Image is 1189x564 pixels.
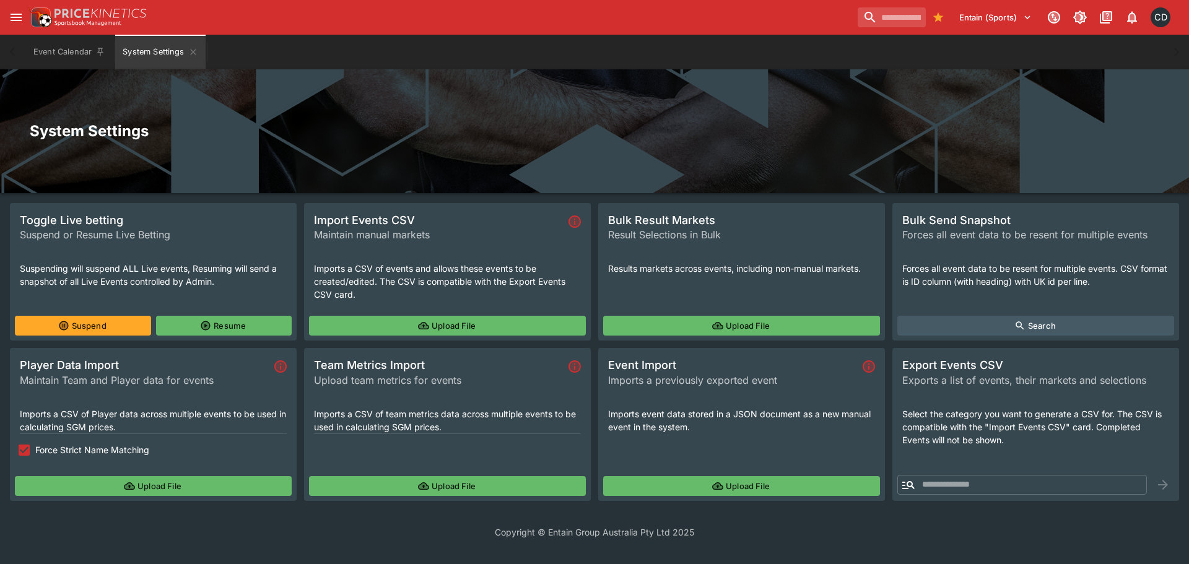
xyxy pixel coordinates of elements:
[608,262,875,275] p: Results markets across events, including non-manual markets.
[15,316,151,336] button: Suspend
[608,213,875,227] span: Bulk Result Markets
[309,476,586,496] button: Upload File
[608,358,858,372] span: Event Import
[54,20,121,26] img: Sportsbook Management
[1043,6,1065,28] button: Connected to PK
[27,5,52,30] img: PriceKinetics Logo
[26,35,113,69] button: Event Calendar
[20,227,287,242] span: Suspend or Resume Live Betting
[1151,7,1170,27] div: Cameron Duffy
[20,358,269,372] span: Player Data Import
[314,227,564,242] span: Maintain manual markets
[1147,4,1174,31] button: Cameron Duffy
[608,227,875,242] span: Result Selections in Bulk
[314,407,581,433] p: Imports a CSV of team metrics data across multiple events to be used in calculating SGM prices.
[603,476,880,496] button: Upload File
[928,7,948,27] button: Bookmarks
[902,407,1169,446] p: Select the category you want to generate a CSV for. The CSV is compatible with the "Import Events...
[20,213,287,227] span: Toggle Live betting
[902,358,1169,372] span: Export Events CSV
[314,373,564,388] span: Upload team metrics for events
[20,407,287,433] p: Imports a CSV of Player data across multiple events to be used in calculating SGM prices.
[156,316,292,336] button: Resume
[1121,6,1143,28] button: Notifications
[952,7,1039,27] button: Select Tenant
[314,262,581,301] p: Imports a CSV of events and allows these events to be created/edited. The CSV is compatible with ...
[20,262,287,288] p: Suspending will suspend ALL Live events, Resuming will send a snapshot of all Live Events control...
[897,316,1174,336] button: Search
[5,6,27,28] button: open drawer
[902,213,1169,227] span: Bulk Send Snapshot
[1069,6,1091,28] button: Toggle light/dark mode
[309,316,586,336] button: Upload File
[608,373,858,388] span: Imports a previously exported event
[314,213,564,227] span: Import Events CSV
[902,227,1169,242] span: Forces all event data to be resent for multiple events
[603,316,880,336] button: Upload File
[608,407,875,433] p: Imports event data stored in a JSON document as a new manual event in the system.
[115,35,205,69] button: System Settings
[15,476,292,496] button: Upload File
[1095,6,1117,28] button: Documentation
[902,262,1169,288] p: Forces all event data to be resent for multiple events. CSV format is ID column (with heading) wi...
[20,373,269,388] span: Maintain Team and Player data for events
[54,9,146,18] img: PriceKinetics
[314,358,564,372] span: Team Metrics Import
[858,7,926,27] input: search
[30,121,1159,141] h2: System Settings
[35,443,149,456] span: Force Strict Name Matching
[902,373,1169,388] span: Exports a list of events, their markets and selections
